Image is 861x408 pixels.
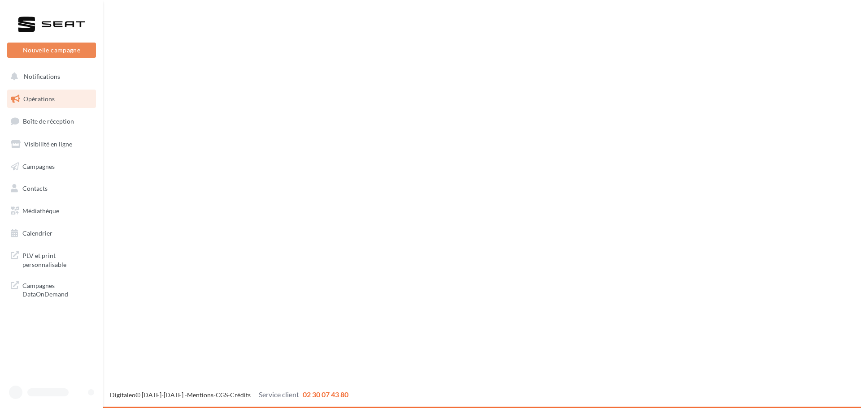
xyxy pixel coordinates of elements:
[7,43,96,58] button: Nouvelle campagne
[5,179,98,198] a: Contacts
[230,391,251,399] a: Crédits
[259,390,299,399] span: Service client
[5,135,98,154] a: Visibilité en ligne
[22,249,92,269] span: PLV et print personnalisable
[22,279,92,299] span: Campagnes DataOnDemand
[110,391,348,399] span: © [DATE]-[DATE] - - -
[5,112,98,131] a: Boîte de réception
[5,90,98,108] a: Opérations
[5,67,94,86] button: Notifications
[22,207,59,215] span: Médiathèque
[24,73,60,80] span: Notifications
[216,391,228,399] a: CGS
[5,246,98,272] a: PLV et print personnalisable
[22,185,48,192] span: Contacts
[5,224,98,243] a: Calendrier
[5,276,98,302] a: Campagnes DataOnDemand
[23,117,74,125] span: Boîte de réception
[22,229,52,237] span: Calendrier
[22,162,55,170] span: Campagnes
[5,202,98,220] a: Médiathèque
[24,140,72,148] span: Visibilité en ligne
[23,95,55,103] span: Opérations
[5,157,98,176] a: Campagnes
[110,391,135,399] a: Digitaleo
[187,391,213,399] a: Mentions
[303,390,348,399] span: 02 30 07 43 80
